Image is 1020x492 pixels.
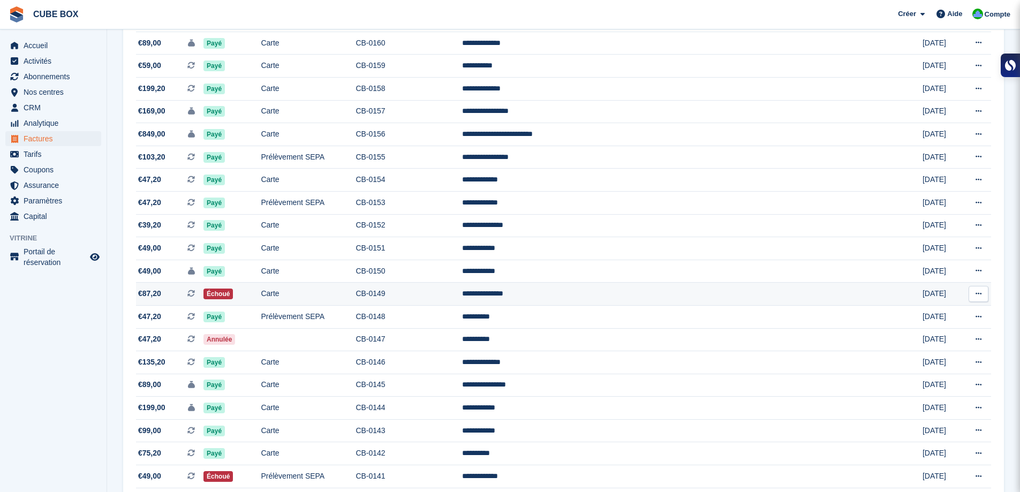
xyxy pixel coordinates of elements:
[138,197,161,208] span: €47,20
[138,402,165,413] span: €199,00
[923,32,958,55] td: [DATE]
[24,178,88,193] span: Assurance
[138,243,161,254] span: €49,00
[356,374,462,397] td: CB-0145
[5,178,101,193] a: menu
[203,220,225,231] span: Payé
[5,209,101,224] a: menu
[261,283,356,306] td: Carte
[203,175,225,185] span: Payé
[923,77,958,100] td: [DATE]
[261,237,356,260] td: Carte
[203,129,225,140] span: Payé
[5,131,101,146] a: menu
[923,305,958,328] td: [DATE]
[261,442,356,465] td: Carte
[138,266,161,277] span: €49,00
[138,311,161,322] span: €47,20
[923,283,958,306] td: [DATE]
[923,374,958,397] td: [DATE]
[24,209,88,224] span: Capital
[261,32,356,55] td: Carte
[24,147,88,162] span: Tarifs
[203,289,233,299] span: Échoué
[261,351,356,374] td: Carte
[5,147,101,162] a: menu
[261,191,356,214] td: Prélèvement SEPA
[261,77,356,100] td: Carte
[923,191,958,214] td: [DATE]
[923,55,958,78] td: [DATE]
[261,305,356,328] td: Prélèvement SEPA
[356,55,462,78] td: CB-0159
[24,131,88,146] span: Factures
[356,465,462,488] td: CB-0141
[203,380,225,390] span: Payé
[203,60,225,71] span: Payé
[356,191,462,214] td: CB-0153
[923,100,958,123] td: [DATE]
[203,312,225,322] span: Payé
[923,260,958,283] td: [DATE]
[24,100,88,115] span: CRM
[203,243,225,254] span: Payé
[5,69,101,84] a: menu
[947,9,962,19] span: Aide
[203,266,225,277] span: Payé
[356,260,462,283] td: CB-0150
[356,32,462,55] td: CB-0160
[203,471,233,482] span: Échoué
[24,246,88,268] span: Portail de réservation
[203,38,225,49] span: Payé
[356,77,462,100] td: CB-0158
[923,397,958,420] td: [DATE]
[88,251,101,263] a: Boutique d'aperçu
[138,83,165,94] span: €199,20
[261,419,356,442] td: Carte
[261,146,356,169] td: Prélèvement SEPA
[203,357,225,368] span: Payé
[261,397,356,420] td: Carte
[138,448,161,459] span: €75,20
[356,214,462,237] td: CB-0152
[261,169,356,192] td: Carte
[923,351,958,374] td: [DATE]
[24,85,88,100] span: Nos centres
[356,351,462,374] td: CB-0146
[29,5,82,23] a: CUBE BOX
[356,283,462,306] td: CB-0149
[203,198,225,208] span: Payé
[5,85,101,100] a: menu
[24,116,88,131] span: Analytique
[138,219,161,231] span: €39,20
[203,106,225,117] span: Payé
[138,288,161,299] span: €87,20
[985,9,1010,20] span: Compte
[923,169,958,192] td: [DATE]
[261,55,356,78] td: Carte
[10,233,107,244] span: Vitrine
[138,37,161,49] span: €89,00
[356,100,462,123] td: CB-0157
[261,214,356,237] td: Carte
[203,334,235,345] span: Annulée
[261,123,356,146] td: Carte
[923,328,958,351] td: [DATE]
[5,193,101,208] a: menu
[972,9,983,19] img: Cube Box
[356,169,462,192] td: CB-0154
[203,426,225,436] span: Payé
[5,116,101,131] a: menu
[261,260,356,283] td: Carte
[24,38,88,53] span: Accueil
[138,357,165,368] span: €135,20
[203,152,225,163] span: Payé
[923,123,958,146] td: [DATE]
[898,9,916,19] span: Créer
[138,105,165,117] span: €169,00
[261,374,356,397] td: Carte
[356,237,462,260] td: CB-0151
[24,54,88,69] span: Activités
[5,246,101,268] a: menu
[9,6,25,22] img: stora-icon-8386f47178a22dfd0bd8f6a31ec36ba5ce8667c1dd55bd0f319d3a0aa187defe.svg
